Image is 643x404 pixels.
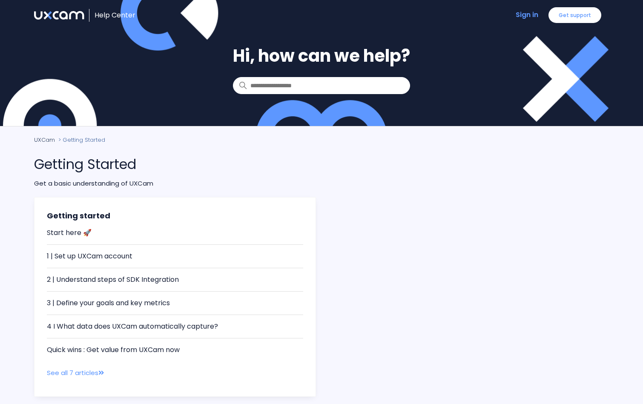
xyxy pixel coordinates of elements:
[47,228,92,238] a: Start here 🚀
[34,179,609,189] p: Get a basic understanding of UXCam
[233,77,410,94] input: Search
[47,321,218,331] a: 4 I What data does UXCam automatically capture?
[34,11,84,20] img: UXCam Help Center home page
[47,298,170,308] a: 3 | Define your goals and key metrics
[548,7,601,23] a: Get support
[57,136,105,144] li: Getting Started
[47,210,110,221] a: Getting started
[95,10,135,20] a: Help Center
[34,136,57,144] li: UXCam
[34,136,55,144] a: UXCam
[47,275,179,284] a: 2 | Understand steps of SDK Integration
[47,251,132,261] a: 1 | Set up UXCam account
[34,154,609,175] h1: Getting Started
[47,345,180,355] a: Quick wins : Get value from UXCam now
[47,362,303,384] a: See all 7 articles
[233,43,410,69] h1: Hi, how can we help?
[516,10,538,20] a: Sign in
